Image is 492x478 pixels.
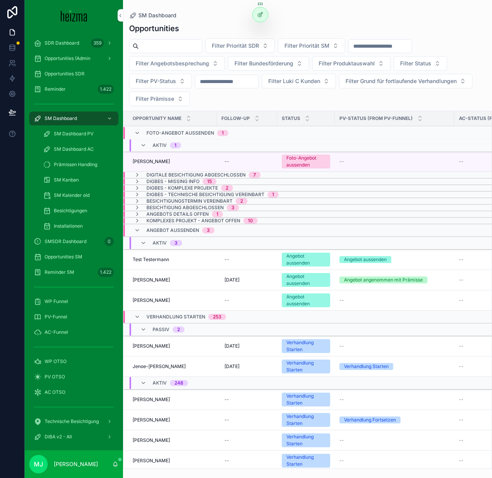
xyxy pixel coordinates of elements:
[213,314,221,320] div: 253
[286,253,326,266] div: Angebot aussenden
[339,297,450,303] a: --
[45,86,66,92] span: Reminder
[29,250,118,264] a: Opportunities SM
[221,455,273,467] a: --
[339,115,413,122] span: PV-Status (from PV-Funnel)
[221,155,273,168] a: --
[133,277,170,283] span: [PERSON_NAME]
[286,339,326,353] div: Verhandlung Starten
[153,380,167,386] span: Aktiv
[282,339,330,353] a: Verhandlung Starten
[133,343,212,349] a: [PERSON_NAME]
[29,430,118,444] a: DiBA v2 - All
[339,458,344,464] span: --
[459,297,464,303] span: --
[224,277,239,283] span: [DATE]
[29,82,118,96] a: Reminder1.422
[459,396,464,403] span: --
[153,326,170,333] span: Passiv
[98,268,114,277] div: 1.422
[133,277,212,283] a: [PERSON_NAME]
[339,276,450,283] a: Angebot angenommen mit Prämisse
[129,12,176,19] a: SM Dashboard
[133,363,186,370] span: Jenoe-[PERSON_NAME]
[29,295,118,308] a: WP Funnel
[153,240,167,246] span: Aktiv
[133,417,212,423] a: [PERSON_NAME]
[221,360,273,373] a: [DATE]
[175,142,176,148] div: 1
[224,256,229,263] div: --
[146,172,246,178] span: Digitale Besichtigung Abgeschlossen
[29,310,118,324] a: PV-Funnel
[98,85,114,94] div: 1.422
[339,396,344,403] span: --
[133,297,170,303] span: [PERSON_NAME]
[54,162,97,168] span: Prämissen Handling
[129,92,190,106] button: Select Button
[136,95,174,103] span: Filter Prämisse
[175,240,178,246] div: 3
[253,172,256,178] div: 7
[29,235,118,248] a: SMSDR Dashboard0
[339,363,450,370] a: Verhandlung Starten
[216,211,218,217] div: 1
[459,277,464,283] span: --
[29,415,118,428] a: Technische Besichtigung
[133,396,170,403] span: [PERSON_NAME]
[224,417,229,423] div: --
[212,42,259,50] span: Filter Priorität SDR
[286,413,326,427] div: Verhandlung Starten
[138,12,176,19] span: SM Dashboard
[400,60,431,67] span: Filter Status
[54,223,83,229] span: Installationen
[234,60,293,67] span: Filter Bundesförderung
[45,115,77,122] span: SM Dashboard
[34,460,43,469] span: MJ
[133,256,169,263] span: Test Testermann
[133,437,170,443] span: [PERSON_NAME]
[133,458,212,464] a: [PERSON_NAME]
[222,130,224,136] div: 1
[221,434,273,446] a: --
[344,416,396,423] div: Verhandlung Fortsetzen
[45,55,90,62] span: Opportunities (Admin
[224,437,229,443] div: --
[224,396,229,403] div: --
[129,23,179,34] h1: Opportunities
[129,56,225,71] button: Select Button
[282,155,330,168] a: Foto-Angebot aussenden
[45,374,65,380] span: PV OTSO
[54,131,93,137] span: SM Dashboard PV
[54,208,87,214] span: Besichtigungen
[146,178,199,185] span: DigBes - Missing Info
[205,38,275,53] button: Select Button
[459,363,464,370] span: --
[38,142,118,156] a: SM Dashboard AC
[133,343,170,349] span: [PERSON_NAME]
[262,74,336,88] button: Select Button
[133,158,212,165] a: [PERSON_NAME]
[61,9,87,22] img: App logo
[224,363,239,370] span: [DATE]
[282,293,330,307] a: Angebot aussenden
[133,115,181,122] span: Opportunity Name
[25,31,123,450] div: scrollable content
[394,56,447,71] button: Select Button
[286,393,326,406] div: Verhandlung Starten
[38,219,118,233] a: Installationen
[344,276,423,283] div: Angebot angenommen mit Prämisse
[278,38,345,53] button: Select Button
[38,173,118,187] a: SM Kanban
[45,434,72,440] span: DiBA v2 - All
[45,71,85,77] span: Opportunities SDR
[339,343,450,349] a: --
[207,227,210,233] div: 3
[45,329,68,335] span: AC-Funnel
[339,74,472,88] button: Select Button
[133,158,170,165] span: [PERSON_NAME]
[339,158,344,165] span: --
[207,178,212,185] div: 15
[91,38,104,48] div: 359
[29,67,118,81] a: Opportunities SDR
